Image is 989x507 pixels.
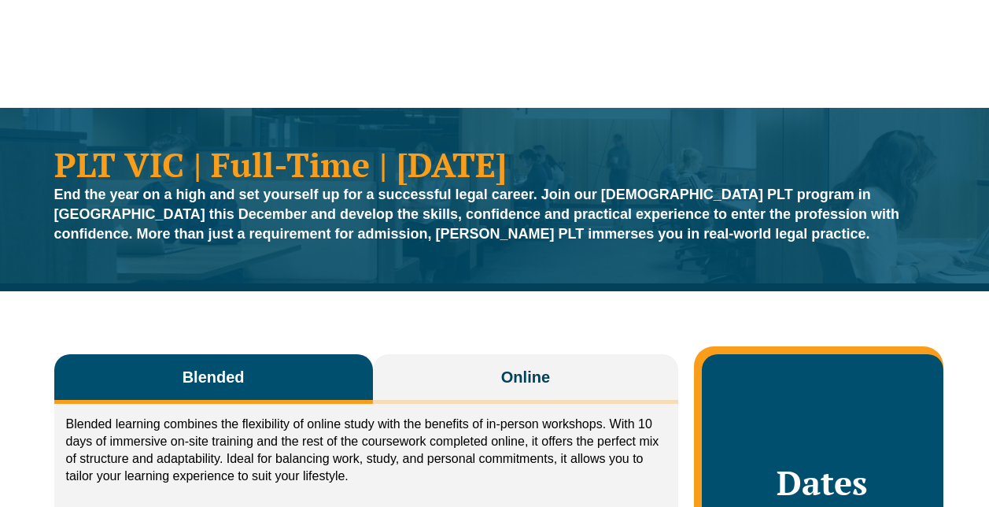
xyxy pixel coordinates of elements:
h2: Dates [718,463,927,502]
span: Online [501,366,550,388]
h1: PLT VIC | Full-Time | [DATE] [54,147,935,181]
strong: End the year on a high and set yourself up for a successful legal career. Join our [DEMOGRAPHIC_D... [54,187,900,242]
p: Blended learning combines the flexibility of online study with the benefits of in-person workshop... [66,416,667,485]
span: Blended [183,366,245,388]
